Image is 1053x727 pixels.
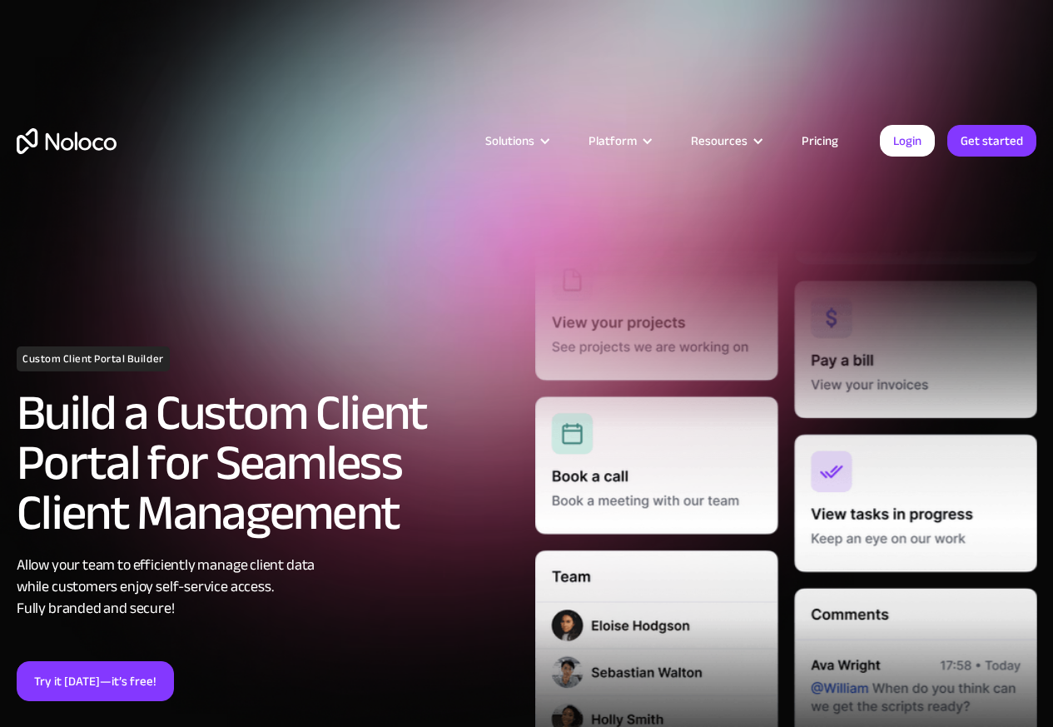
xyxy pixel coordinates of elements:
div: Resources [670,130,781,152]
div: Resources [691,130,748,152]
h1: Custom Client Portal Builder [17,346,170,371]
div: Solutions [464,130,568,152]
div: Allow your team to efficiently manage client data while customers enjoy self-service access. Full... [17,555,519,620]
div: Platform [568,130,670,152]
h2: Build a Custom Client Portal for Seamless Client Management [17,388,519,538]
a: Try it [DATE]—it’s free! [17,661,174,701]
a: home [17,128,117,154]
a: Login [880,125,935,157]
a: Pricing [781,130,859,152]
div: Solutions [485,130,534,152]
a: Get started [947,125,1036,157]
div: Platform [589,130,637,152]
